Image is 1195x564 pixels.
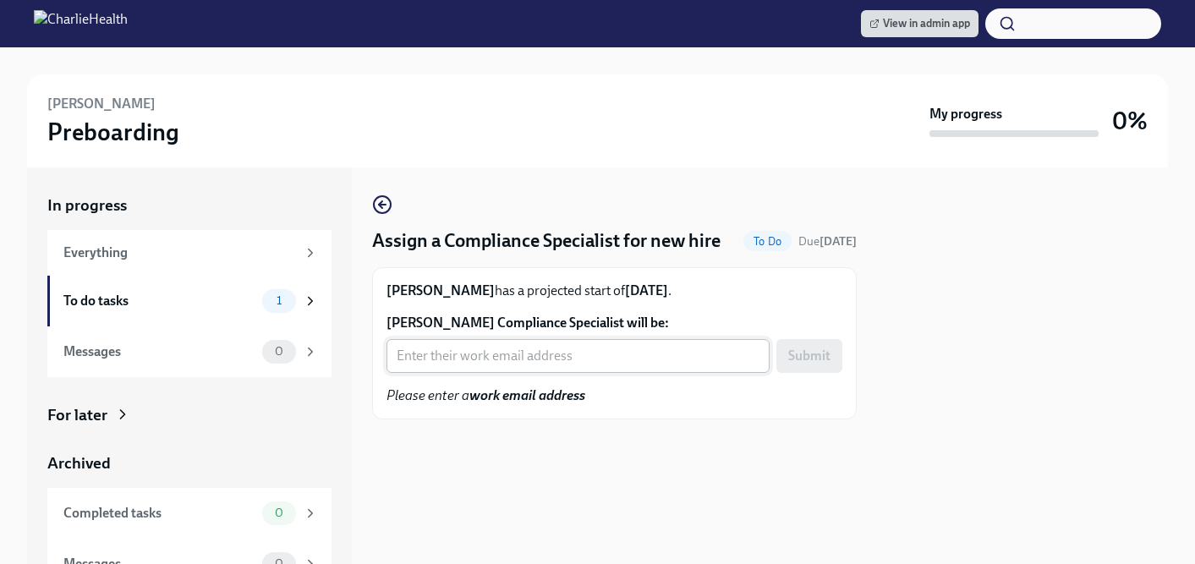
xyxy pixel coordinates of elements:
p: has a projected start of . [386,282,842,300]
a: View in admin app [861,10,978,37]
div: Completed tasks [63,504,255,523]
span: 0 [265,345,293,358]
a: Everything [47,230,332,276]
h3: Preboarding [47,117,179,147]
h6: [PERSON_NAME] [47,95,156,113]
div: Messages [63,342,255,361]
a: For later [47,404,332,426]
strong: [PERSON_NAME] [386,282,495,298]
span: 0 [265,507,293,519]
a: Completed tasks0 [47,488,332,539]
h3: 0% [1112,106,1148,136]
a: Archived [47,452,332,474]
label: [PERSON_NAME] Compliance Specialist will be: [386,314,842,332]
strong: [DATE] [820,234,857,249]
span: September 16th, 2025 09:00 [798,233,857,249]
img: CharlieHealth [34,10,128,37]
span: To Do [743,235,792,248]
a: Messages0 [47,326,332,377]
input: Enter their work email address [386,339,770,373]
span: View in admin app [869,15,970,32]
em: Please enter a [386,387,585,403]
strong: work email address [469,387,585,403]
span: Due [798,234,857,249]
div: For later [47,404,107,426]
div: Everything [63,244,296,262]
div: To do tasks [63,292,255,310]
a: To do tasks1 [47,276,332,326]
a: In progress [47,194,332,216]
strong: My progress [929,105,1002,123]
span: 1 [266,294,292,307]
strong: [DATE] [625,282,668,298]
h4: Assign a Compliance Specialist for new hire [372,228,721,254]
